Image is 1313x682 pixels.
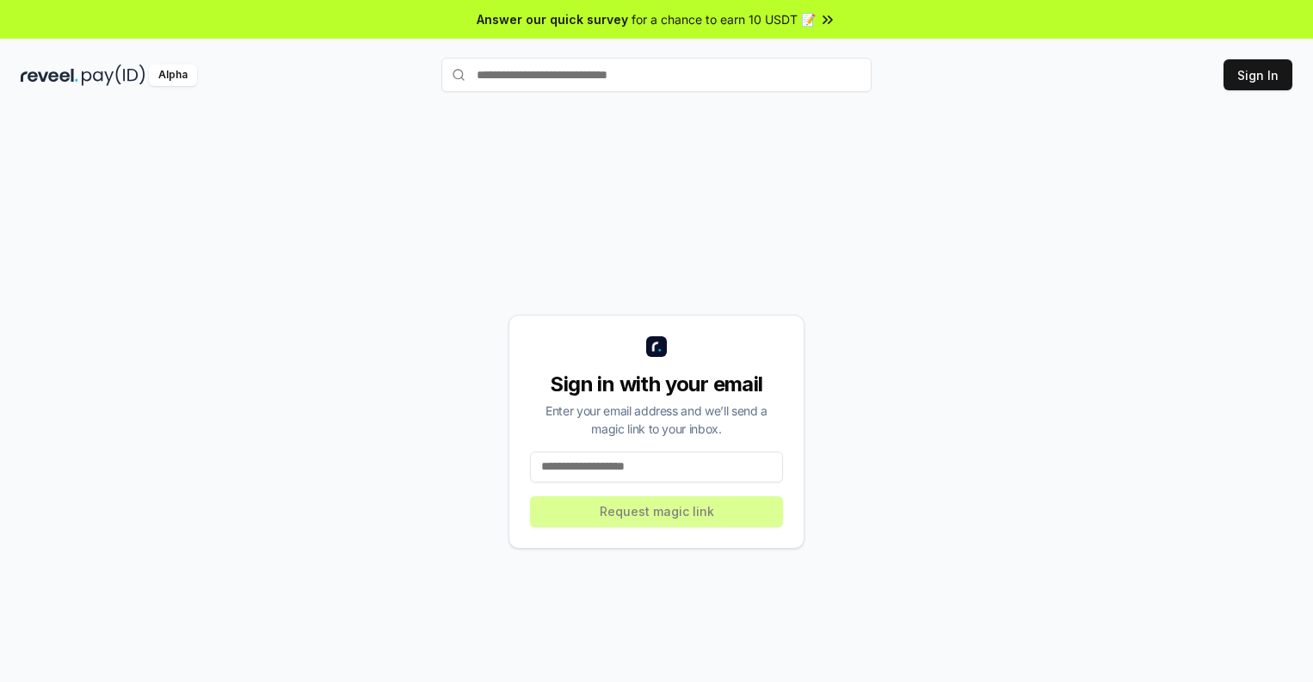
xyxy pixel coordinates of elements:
[477,10,628,28] span: Answer our quick survey
[82,65,145,86] img: pay_id
[149,65,197,86] div: Alpha
[646,336,667,357] img: logo_small
[21,65,78,86] img: reveel_dark
[1224,59,1292,90] button: Sign In
[530,402,783,438] div: Enter your email address and we’ll send a magic link to your inbox.
[530,371,783,398] div: Sign in with your email
[632,10,816,28] span: for a chance to earn 10 USDT 📝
